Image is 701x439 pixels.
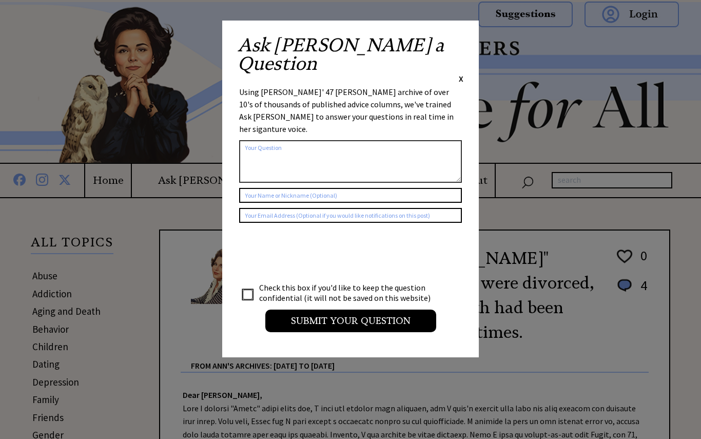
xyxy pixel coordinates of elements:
h2: Ask [PERSON_NAME] a Question [238,36,463,73]
input: Your Name or Nickname (Optional) [239,188,462,203]
div: Using [PERSON_NAME]' 47 [PERSON_NAME] archive of over 10's of thousands of published advice colum... [239,86,462,135]
input: Your Email Address (Optional if you would like notifications on this post) [239,208,462,223]
iframe: reCAPTCHA [239,233,395,273]
input: Submit your Question [265,310,436,332]
td: Check this box if you'd like to keep the question confidential (it will not be saved on this webs... [259,282,440,303]
span: X [459,73,463,84]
